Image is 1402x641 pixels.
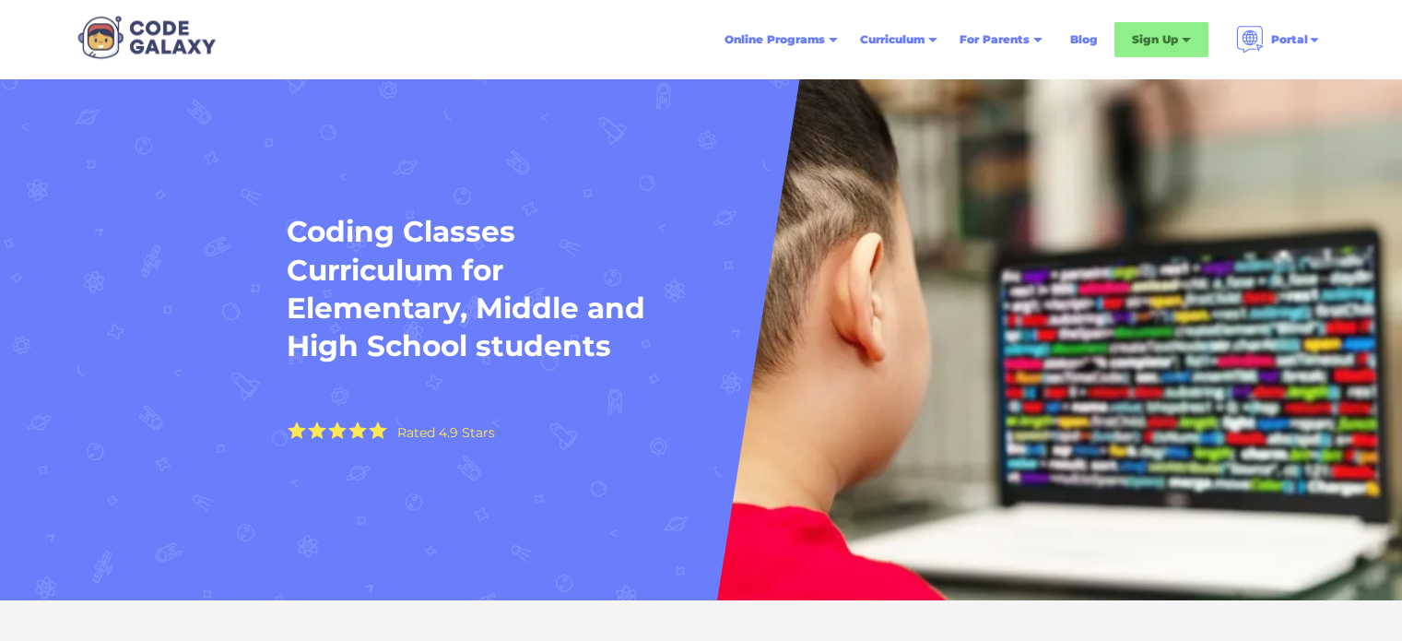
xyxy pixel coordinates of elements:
[287,213,655,365] h1: Coding Classes Curriculum for Elementary, Middle and High School students
[369,421,387,439] img: Yellow Star - the Code Galaxy
[1132,30,1178,49] div: Sign Up
[1059,23,1109,56] a: Blog
[328,421,347,439] img: Yellow Star - the Code Galaxy
[1271,30,1308,49] div: Portal
[348,421,367,439] img: Yellow Star - the Code Galaxy
[397,426,495,439] div: Rated 4.9 Stars
[860,30,925,49] div: Curriculum
[288,421,306,439] img: Yellow Star - the Code Galaxy
[725,30,825,49] div: Online Programs
[308,421,326,439] img: Yellow Star - the Code Galaxy
[960,30,1030,49] div: For Parents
